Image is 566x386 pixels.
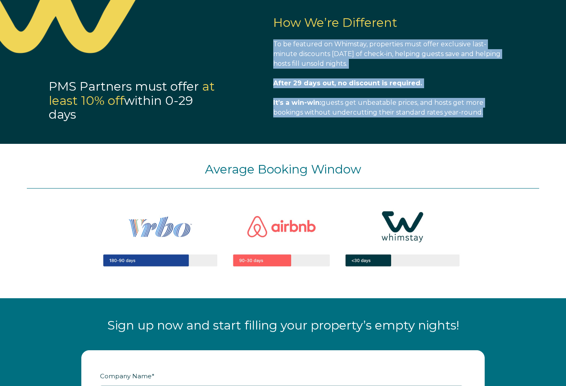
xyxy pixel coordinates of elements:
[205,162,361,177] span: Average Booking Window
[273,40,501,67] span: To be featured on Whimstay, properties must offer exclusive last-minute discounts [DATE] of check...
[76,189,490,287] img: Captura de pantalla 2025-05-06 a la(s) 5.25.03 p.m.
[107,318,459,333] span: Sign up now and start filling your property’s empty nights!
[100,370,152,382] span: Company Name
[273,79,422,87] span: After 29 days out, no discount is required.
[273,99,321,106] span: It’s a win-win:
[49,79,215,122] span: PMS Partners must offer within 0-29 days
[273,15,397,30] span: How We’re Different
[49,79,215,108] span: at least 10% off
[273,99,483,116] span: guests get unbeatable prices, and hosts get more bookings without undercutting their standard rat...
